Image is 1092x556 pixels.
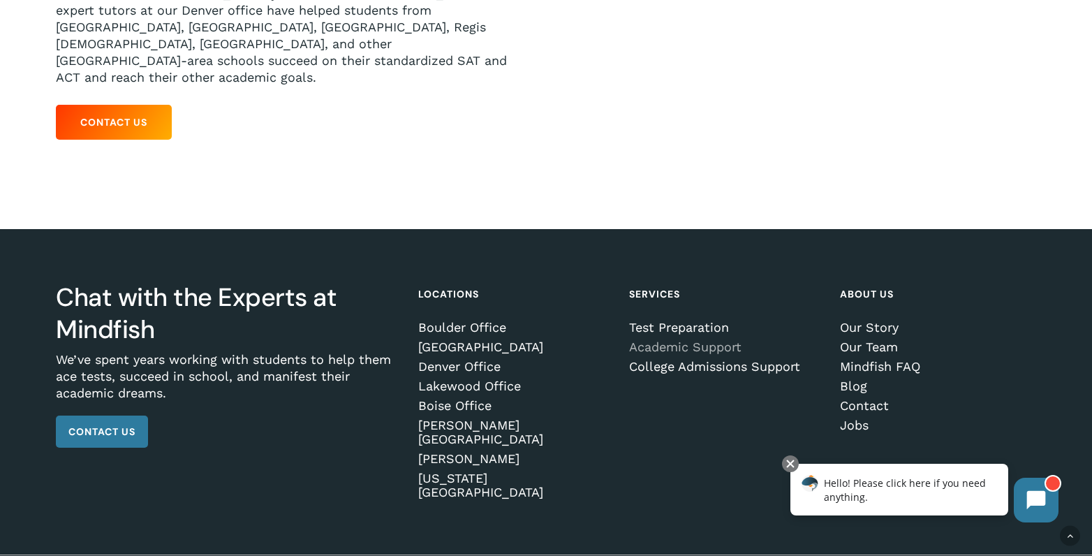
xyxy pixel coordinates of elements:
[418,418,610,446] a: [PERSON_NAME][GEOGRAPHIC_DATA]
[418,452,610,466] a: [PERSON_NAME]
[840,281,1031,307] h4: About Us
[629,321,820,335] a: Test Preparation
[56,351,399,416] p: We’ve spent years working with students to help them ace tests, succeed in school, and manifest t...
[68,425,135,439] span: Contact Us
[418,360,610,374] a: Denver Office
[80,115,147,129] span: Contact Us
[840,399,1031,413] a: Contact
[418,340,610,354] a: [GEOGRAPHIC_DATA]
[56,416,148,448] a: Contact Us
[776,453,1072,536] iframe: Chatbot
[56,105,172,140] a: Contact Us
[418,471,610,499] a: [US_STATE][GEOGRAPHIC_DATA]
[840,360,1031,374] a: Mindfish FAQ
[418,399,610,413] a: Boise Office
[629,340,820,354] a: Academic Support
[56,281,399,346] h3: Chat with the Experts at Mindfish
[840,379,1031,393] a: Blog
[840,340,1031,354] a: Our Team
[840,321,1031,335] a: Our Story
[418,379,610,393] a: Lakewood Office
[629,281,820,307] h4: Services
[418,281,610,307] h4: Locations
[629,360,820,374] a: College Admissions Support
[418,321,610,335] a: Boulder Office
[840,418,1031,432] a: Jobs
